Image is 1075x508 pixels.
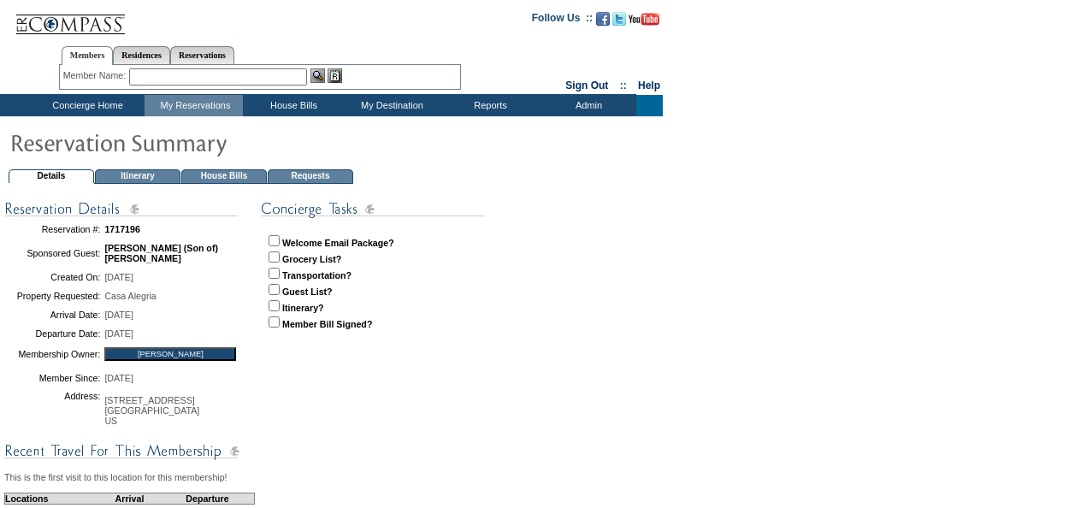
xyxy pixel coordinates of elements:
[9,125,351,159] img: pgTtlResSummary.gif
[328,68,342,83] img: Reservations
[4,343,100,366] td: Membership Owner:
[310,68,325,83] img: View
[261,198,485,220] img: subTtlConTasks.gif
[532,10,593,31] td: Follow Us ::
[282,270,351,281] strong: Transportation?
[104,291,156,301] span: Casa Alegria
[282,303,324,313] strong: Itinerary?
[282,286,333,297] strong: Guest List?
[104,328,133,339] span: [DATE]
[4,268,100,286] td: Created On:
[629,13,659,26] img: Subscribe to our YouTube Channel
[4,220,100,239] td: Reservation #:
[268,169,353,184] td: Requests
[104,243,218,263] span: [PERSON_NAME] (Son of) [PERSON_NAME]
[612,12,626,26] img: Follow us on Twitter
[104,272,133,282] span: [DATE]
[351,238,394,248] strong: Package?
[596,17,610,27] a: Become our fan on Facebook
[565,80,608,92] a: Sign Out
[629,17,659,27] a: Subscribe to our YouTube Channel
[27,95,145,116] td: Concierge Home
[638,80,660,92] a: Help
[95,169,180,184] td: Itinerary
[282,238,349,248] strong: Welcome Email
[620,80,627,92] span: ::
[4,324,100,343] td: Departure Date:
[4,366,100,391] td: Member Since:
[104,347,236,361] input: [PERSON_NAME]
[170,46,234,64] a: Reservations
[538,95,636,116] td: Admin
[104,395,199,426] span: [STREET_ADDRESS] [GEOGRAPHIC_DATA] US
[161,493,255,504] td: Departure
[4,239,100,268] td: Sponsored Guest:
[282,254,341,264] strong: Grocery List?
[9,169,94,184] td: Details
[440,95,538,116] td: Reports
[104,224,140,234] span: 1717196
[4,198,239,220] img: subTtlConResDetails.gif
[282,319,372,329] strong: Member Bill Signed?
[596,12,610,26] img: Become our fan on Facebook
[181,169,267,184] td: House Bills
[4,440,239,462] img: subTtlConRecTravel.gif
[5,493,99,504] td: Locations
[113,46,170,64] a: Residences
[4,391,100,430] td: Address:
[62,46,114,65] a: Members
[4,286,100,305] td: Property Requested:
[98,493,161,504] td: Arrival
[4,305,100,324] td: Arrival Date:
[341,95,440,116] td: My Destination
[4,472,227,482] span: This is the first visit to this location for this membership!
[145,95,243,116] td: My Reservations
[104,373,133,383] span: [DATE]
[243,95,341,116] td: House Bills
[104,310,133,320] span: [DATE]
[612,17,626,27] a: Follow us on Twitter
[63,68,129,83] div: Member Name:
